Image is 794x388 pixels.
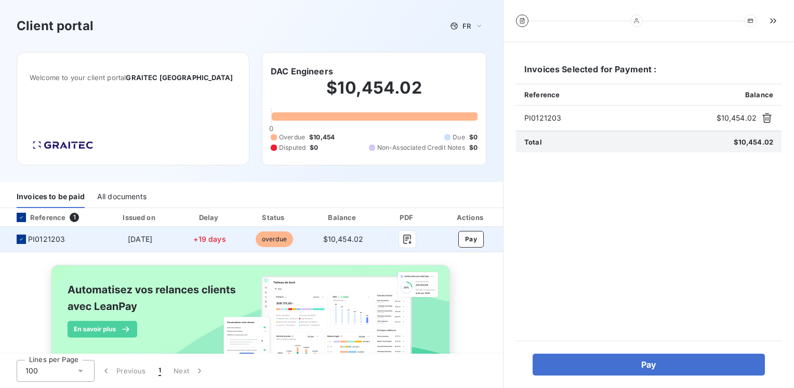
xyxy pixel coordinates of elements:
div: All documents [97,186,147,208]
div: PDF [381,212,433,223]
span: overdue [256,231,293,247]
span: $10,454 [309,133,335,142]
span: 0 [269,124,273,133]
img: Company logo [30,138,96,152]
button: Previous [95,360,152,382]
div: Delay [180,212,240,223]
span: $10,454.02 [717,113,757,123]
button: Pay [458,231,484,248]
span: [DATE] [128,235,152,243]
span: GRAITEC [GEOGRAPHIC_DATA] [126,73,233,82]
div: Actions [438,212,504,223]
div: Issued on [104,212,176,223]
button: 1 [152,360,167,382]
h3: Client portal [17,17,94,35]
span: Non-Associated Credit Notes [377,143,465,152]
h6: Invoices Selected for Payment : [516,63,782,84]
span: 1 [158,366,161,376]
div: Status [243,212,305,223]
span: Overdue [279,133,305,142]
button: Next [167,360,211,382]
span: Reference [524,90,560,99]
span: $0 [469,143,478,152]
div: Reference [8,213,65,222]
h2: $10,454.02 [271,77,478,109]
span: PI0121203 [524,113,712,123]
span: 100 [25,366,38,376]
span: Disputed [279,143,306,152]
span: $10,454.02 [323,235,364,243]
img: banner [42,258,461,386]
span: PI0121203 [28,234,65,244]
span: $0 [469,133,478,142]
h6: DAC Engineers [271,65,333,77]
span: $0 [310,143,318,152]
span: +19 days [193,235,226,243]
span: $10,454.02 [734,138,774,146]
span: Total [524,138,542,146]
div: Invoices to be paid [17,186,85,208]
button: Pay [533,354,765,376]
span: 1 [70,213,79,222]
span: Due [453,133,465,142]
span: Balance [745,90,773,99]
div: Balance [309,212,377,223]
span: FR [462,22,471,30]
span: Welcome to your client portal [30,73,236,82]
